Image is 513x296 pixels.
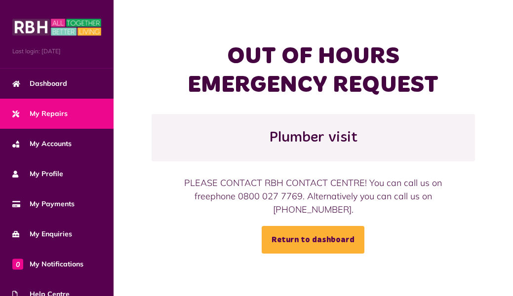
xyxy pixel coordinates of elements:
[179,176,448,216] div: PLEASE CONTACT RBH CONTACT CENTRE! You can call us on freephone 0800 027 7769. Alternatively you ...
[12,229,72,239] span: My Enquiries
[262,226,364,254] a: Return to dashboard
[12,17,101,37] img: MyRBH
[179,42,448,99] h1: OUT OF HOURS EMERGENCY REQUEST
[12,259,83,269] span: My Notifications
[12,139,72,149] span: My Accounts
[12,78,67,89] span: Dashboard
[12,169,63,179] span: My Profile
[12,199,75,209] span: My Payments
[12,259,23,269] span: 0
[12,47,101,56] span: Last login: [DATE]
[12,109,68,119] span: My Repairs
[161,129,465,147] h2: Plumber visit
